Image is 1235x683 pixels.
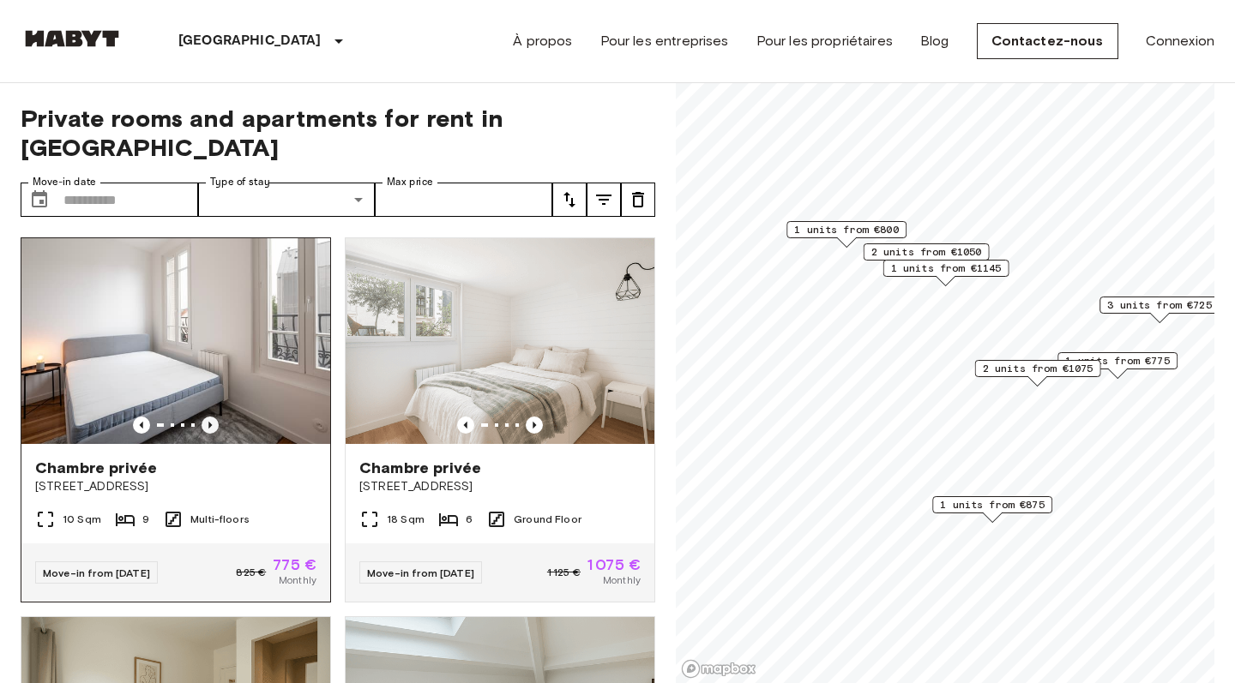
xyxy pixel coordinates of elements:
[983,361,1093,376] span: 2 units from €1075
[457,416,474,434] button: Previous image
[621,183,655,217] button: tune
[932,496,1052,523] div: Map marker
[63,512,101,527] span: 10 Sqm
[513,31,572,51] a: À propos
[1146,31,1214,51] a: Connexion
[21,237,331,602] a: Marketing picture of unit FR-18-004-001-04Previous imagePrevious imageChambre privée[STREET_ADDRE...
[466,512,473,527] span: 6
[387,512,425,527] span: 18 Sqm
[883,260,1009,286] div: Map marker
[794,222,899,237] span: 1 units from €800
[35,458,157,478] span: Chambre privée
[587,557,641,572] span: 1 075 €
[1107,297,1212,313] span: 3 units from €725
[367,566,474,579] span: Move-in from [DATE]
[977,23,1118,59] a: Contactez-nous
[920,31,949,51] a: Blog
[346,238,654,444] img: Marketing picture of unit FR-18-001-002-02H
[345,237,655,602] a: Marketing picture of unit FR-18-001-002-02HPrevious imagePrevious imageChambre privée[STREET_ADDR...
[21,30,123,47] img: Habyt
[387,175,433,189] label: Max price
[603,572,641,588] span: Monthly
[514,512,581,527] span: Ground Floor
[1057,352,1178,379] div: Map marker
[21,238,330,444] img: Marketing picture of unit FR-18-004-001-04
[587,183,621,217] button: tune
[273,557,316,572] span: 775 €
[547,565,581,580] span: 1 125 €
[210,175,270,189] label: Type of stay
[43,566,150,579] span: Move-in from [DATE]
[21,104,655,162] span: Private rooms and apartments for rent in [GEOGRAPHIC_DATA]
[35,478,316,495] span: [STREET_ADDRESS]
[279,572,316,588] span: Monthly
[142,512,149,527] span: 9
[871,244,982,260] span: 2 units from €1050
[202,416,219,434] button: Previous image
[22,183,57,217] button: Choose date
[1099,297,1220,323] div: Map marker
[552,183,587,217] button: tune
[359,478,641,495] span: [STREET_ADDRESS]
[756,31,893,51] a: Pour les propriétaires
[178,31,322,51] p: [GEOGRAPHIC_DATA]
[940,497,1045,512] span: 1 units from €875
[33,175,96,189] label: Move-in date
[236,565,266,580] span: 825 €
[133,416,150,434] button: Previous image
[864,243,990,270] div: Map marker
[359,458,481,478] span: Chambre privée
[891,261,1002,276] span: 1 units from €1145
[190,512,250,527] span: Multi-floors
[786,221,907,248] div: Map marker
[1065,353,1170,368] span: 1 units from €775
[600,31,729,51] a: Pour les entreprises
[681,659,756,679] a: Mapbox logo
[975,360,1101,386] div: Map marker
[526,416,543,434] button: Previous image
